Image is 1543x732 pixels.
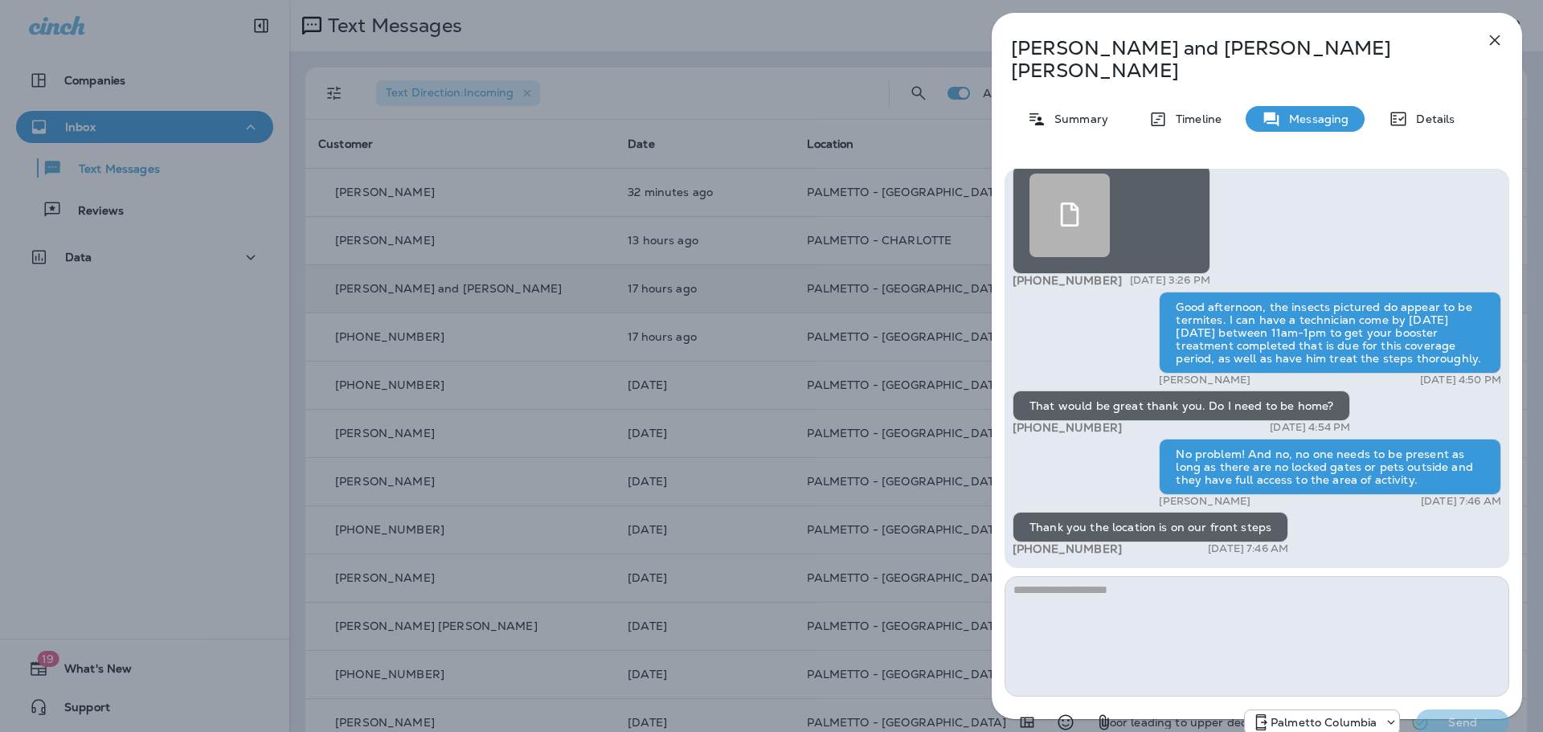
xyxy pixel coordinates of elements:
div: That would be great thank you. Do I need to be home? [1013,391,1350,421]
p: [PERSON_NAME] [1159,374,1250,386]
p: Summary [1046,112,1108,125]
span: [PHONE_NUMBER] [1013,542,1122,556]
p: [DATE] 4:50 PM [1420,374,1501,386]
div: +1 (803) 233-5290 [1245,713,1399,732]
p: [DATE] 3:26 PM [1130,274,1210,287]
span: [PHONE_NUMBER] [1013,420,1122,435]
p: Messaging [1281,112,1349,125]
p: [PERSON_NAME] [1159,495,1250,508]
div: Thank you the location is on our front steps [1013,512,1288,542]
p: [DATE] 7:46 AM [1421,495,1501,508]
div: No problem! And no, no one needs to be present as long as there are no locked gates or pets outsi... [1159,439,1501,495]
p: [DATE] 4:54 PM [1270,421,1350,434]
p: Details [1408,112,1455,125]
p: [PERSON_NAME] and [PERSON_NAME] [PERSON_NAME] [1011,37,1450,82]
div: Good afternoon, the insects pictured do appear to be termites. I can have a technician come by [D... [1159,292,1501,374]
p: Timeline [1168,112,1222,125]
p: Palmetto Columbia [1271,716,1377,729]
span: [PHONE_NUMBER] [1013,273,1122,288]
p: [DATE] 7:46 AM [1208,542,1288,555]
